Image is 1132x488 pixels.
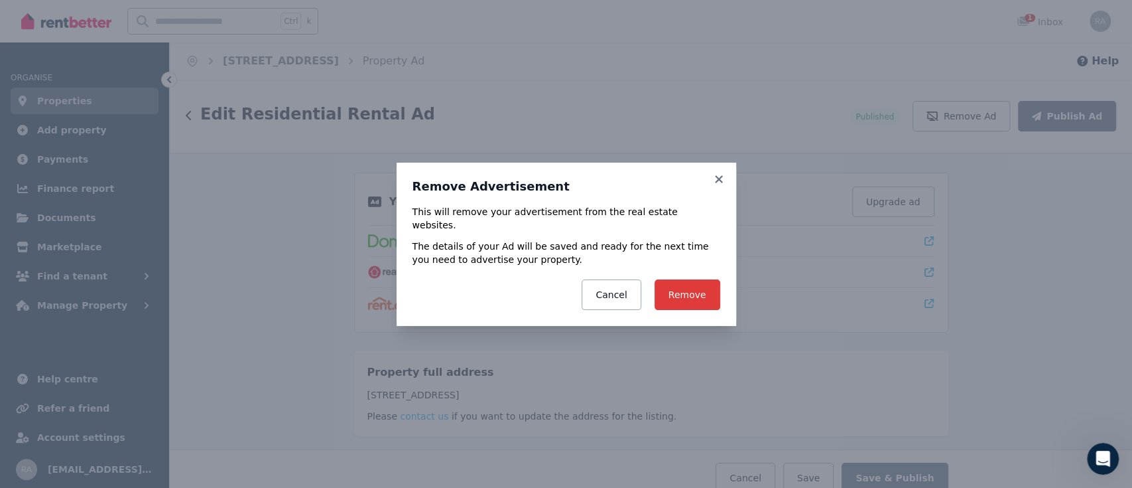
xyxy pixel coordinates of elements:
[412,240,720,266] p: The details of your Ad will be saved and ready for the next time you need to advertise your prope...
[655,280,720,310] button: Remove
[412,205,720,232] p: This will remove your advertisement from the real estate websites.
[412,179,720,195] h3: Remove Advertisement
[11,394,23,407] span: 😐
[582,280,641,310] button: Cancel
[11,394,23,407] span: neutral face reaction
[22,394,33,407] span: 😃
[422,5,448,31] button: Collapse window
[9,5,34,31] button: go back
[1087,443,1119,475] iframe: Intercom live chat
[22,394,33,407] span: smiley reaction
